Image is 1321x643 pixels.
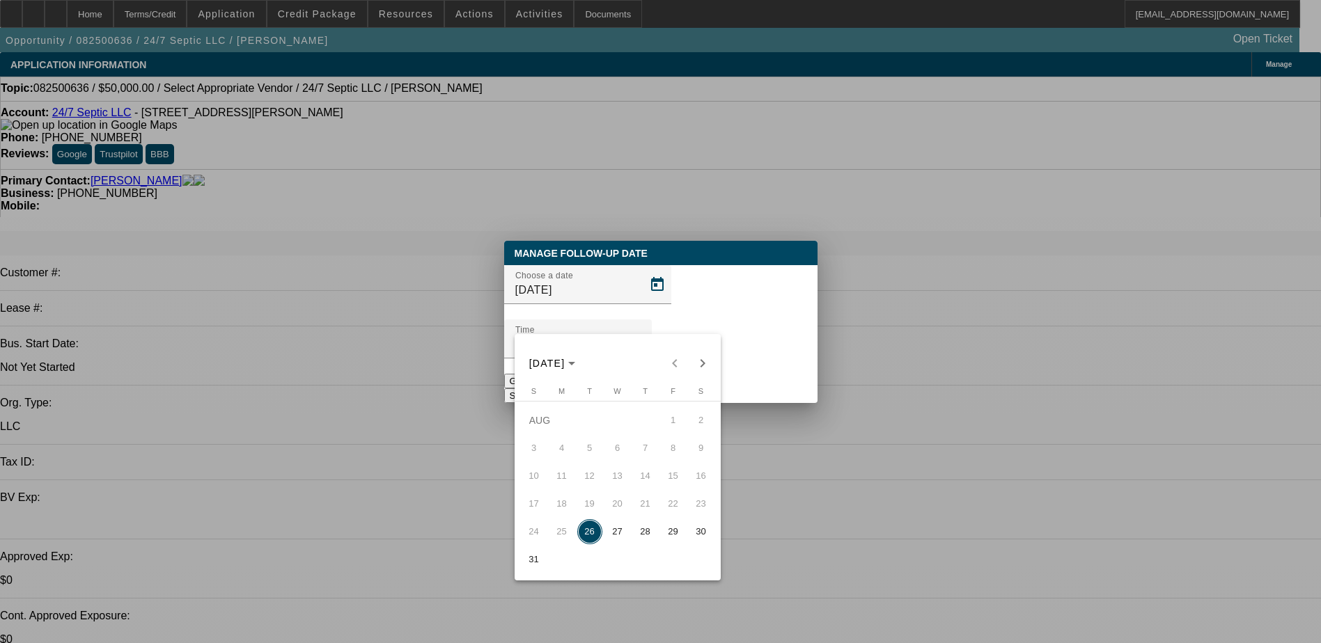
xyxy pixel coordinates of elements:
[689,408,714,433] span: 2
[520,490,548,518] button: August 17, 2025
[531,387,536,395] span: S
[687,490,715,518] button: August 23, 2025
[633,519,658,544] span: 28
[605,436,630,461] span: 6
[689,519,714,544] span: 30
[643,387,648,395] span: T
[520,406,659,434] td: AUG
[520,462,548,490] button: August 10, 2025
[549,436,574,461] span: 4
[689,349,717,377] button: Next month
[605,519,630,544] span: 27
[522,519,547,544] span: 24
[633,491,658,516] span: 21
[520,518,548,546] button: August 24, 2025
[632,490,659,518] button: August 21, 2025
[632,518,659,546] button: August 28, 2025
[520,546,548,573] button: August 31, 2025
[548,490,576,518] button: August 18, 2025
[522,547,547,572] span: 31
[604,434,632,462] button: August 6, 2025
[576,518,604,546] button: August 26, 2025
[524,351,581,376] button: Choose month and year
[520,434,548,462] button: August 3, 2025
[577,436,602,461] span: 5
[558,387,565,395] span: M
[687,518,715,546] button: August 30, 2025
[604,518,632,546] button: August 27, 2025
[576,434,604,462] button: August 5, 2025
[689,463,714,489] span: 16
[671,387,675,395] span: F
[548,434,576,462] button: August 4, 2025
[549,491,574,516] span: 18
[587,387,592,395] span: T
[698,387,703,395] span: S
[548,462,576,490] button: August 11, 2025
[689,436,714,461] span: 9
[632,462,659,490] button: August 14, 2025
[687,434,715,462] button: August 9, 2025
[659,434,687,462] button: August 8, 2025
[633,436,658,461] span: 7
[659,406,687,434] button: August 1, 2025
[577,491,602,516] span: 19
[576,462,604,490] button: August 12, 2025
[689,491,714,516] span: 23
[522,491,547,516] span: 17
[577,463,602,489] span: 12
[529,358,565,369] span: [DATE]
[576,490,604,518] button: August 19, 2025
[661,519,686,544] span: 29
[548,518,576,546] button: August 25, 2025
[605,463,630,489] span: 13
[604,490,632,518] button: August 20, 2025
[659,462,687,490] button: August 15, 2025
[632,434,659,462] button: August 7, 2025
[659,490,687,518] button: August 22, 2025
[549,519,574,544] span: 25
[522,463,547,489] span: 10
[605,491,630,516] span: 20
[577,519,602,544] span: 26
[633,463,658,489] span: 14
[604,462,632,490] button: August 13, 2025
[687,462,715,490] button: August 16, 2025
[661,491,686,516] span: 22
[549,463,574,489] span: 11
[687,406,715,434] button: August 2, 2025
[661,408,686,433] span: 1
[659,518,687,546] button: August 29, 2025
[661,463,686,489] span: 15
[613,387,620,395] span: W
[522,436,547,461] span: 3
[661,436,686,461] span: 8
